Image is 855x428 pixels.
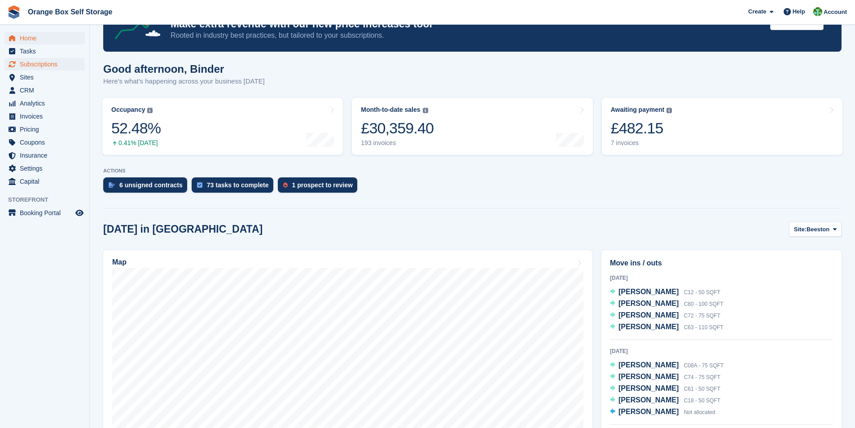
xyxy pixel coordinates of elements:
[4,149,85,162] a: menu
[20,110,74,123] span: Invoices
[20,123,74,136] span: Pricing
[20,149,74,162] span: Insurance
[789,222,842,237] button: Site: Beeston
[20,207,74,219] span: Booking Portal
[20,71,74,84] span: Sites
[4,207,85,219] a: menu
[610,274,833,282] div: [DATE]
[278,177,362,197] a: 1 prospect to review
[102,98,343,155] a: Occupancy 52.48% 0.41% [DATE]
[20,97,74,110] span: Analytics
[361,106,420,114] div: Month-to-date sales
[684,374,720,380] span: C74 - 75 SQFT
[807,225,829,234] span: Beeston
[684,386,720,392] span: C61 - 50 SQFT
[24,4,116,19] a: Orange Box Self Storage
[111,139,161,147] div: 0.41% [DATE]
[748,7,766,16] span: Create
[103,63,265,75] h1: Good afternoon, Binder
[4,58,85,71] a: menu
[610,406,715,418] a: [PERSON_NAME] Not allocated
[610,383,720,395] a: [PERSON_NAME] C61 - 50 SQFT
[352,98,592,155] a: Month-to-date sales £30,359.40 193 invoices
[813,7,822,16] img: Binder Bhardwaj
[610,371,720,383] a: [PERSON_NAME] C74 - 75 SQFT
[610,395,720,406] a: [PERSON_NAME] C18 - 50 SQFT
[109,182,115,188] img: contract_signature_icon-13c848040528278c33f63329250d36e43548de30e8caae1d1a13099fd9432cc5.svg
[4,175,85,188] a: menu
[618,323,679,331] span: [PERSON_NAME]
[171,31,763,40] p: Rooted in industry best practices, but tailored to your subscriptions.
[4,84,85,97] a: menu
[618,288,679,296] span: [PERSON_NAME]
[4,110,85,123] a: menu
[618,361,679,369] span: [PERSON_NAME]
[610,258,833,269] h2: Move ins / outs
[20,175,74,188] span: Capital
[292,181,353,189] div: 1 prospect to review
[8,195,89,204] span: Storefront
[618,396,679,404] span: [PERSON_NAME]
[4,123,85,136] a: menu
[20,84,74,97] span: CRM
[7,5,21,19] img: stora-icon-8386f47178a22dfd0bd8f6a31ec36ba5ce8667c1dd55bd0f319d3a0aa187defe.svg
[793,7,805,16] span: Help
[4,162,85,175] a: menu
[618,408,679,415] span: [PERSON_NAME]
[20,136,74,149] span: Coupons
[20,45,74,57] span: Tasks
[610,360,723,371] a: [PERSON_NAME] C08A - 75 SQFT
[684,289,720,296] span: C12 - 50 SQFT
[207,181,269,189] div: 73 tasks to complete
[602,98,842,155] a: Awaiting payment £482.15 7 invoices
[20,58,74,71] span: Subscriptions
[610,310,720,322] a: [PERSON_NAME] C72 - 75 SQFT
[197,182,202,188] img: task-75834270c22a3079a89374b754ae025e5fb1db73e45f91037f5363f120a921f8.svg
[112,258,127,266] h2: Map
[119,181,183,189] div: 6 unsigned contracts
[283,182,288,188] img: prospect-51fa495bee0391a8d652442698ab0144808aea92771e9ea1ae160a38d050c398.svg
[610,322,723,333] a: [PERSON_NAME] C63 - 110 SQFT
[20,162,74,175] span: Settings
[618,384,679,392] span: [PERSON_NAME]
[684,397,720,404] span: C18 - 50 SQFT
[611,139,672,147] div: 7 invoices
[423,108,428,113] img: icon-info-grey-7440780725fd019a000dd9b08b2336e03edf1995a4989e88bcd33f0948082b44.svg
[111,119,161,137] div: 52.48%
[4,71,85,84] a: menu
[794,225,807,234] span: Site:
[618,300,679,307] span: [PERSON_NAME]
[192,177,278,197] a: 73 tasks to complete
[103,223,263,235] h2: [DATE] in [GEOGRAPHIC_DATA]
[618,373,679,380] span: [PERSON_NAME]
[361,119,434,137] div: £30,359.40
[4,97,85,110] a: menu
[4,136,85,149] a: menu
[111,106,145,114] div: Occupancy
[684,409,715,415] span: Not allocated
[618,311,679,319] span: [PERSON_NAME]
[611,106,665,114] div: Awaiting payment
[4,45,85,57] a: menu
[684,362,724,369] span: C08A - 75 SQFT
[103,177,192,197] a: 6 unsigned contracts
[610,347,833,355] div: [DATE]
[684,324,723,331] span: C63 - 110 SQFT
[103,76,265,87] p: Here's what's happening across your business [DATE]
[611,119,672,137] div: £482.15
[610,287,720,298] a: [PERSON_NAME] C12 - 50 SQFT
[610,298,723,310] a: [PERSON_NAME] C80 - 100 SQFT
[103,168,842,174] p: ACTIONS
[684,313,720,319] span: C72 - 75 SQFT
[666,108,672,113] img: icon-info-grey-7440780725fd019a000dd9b08b2336e03edf1995a4989e88bcd33f0948082b44.svg
[147,108,153,113] img: icon-info-grey-7440780725fd019a000dd9b08b2336e03edf1995a4989e88bcd33f0948082b44.svg
[4,32,85,44] a: menu
[74,207,85,218] a: Preview store
[20,32,74,44] span: Home
[824,8,847,17] span: Account
[361,139,434,147] div: 193 invoices
[684,301,723,307] span: C80 - 100 SQFT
